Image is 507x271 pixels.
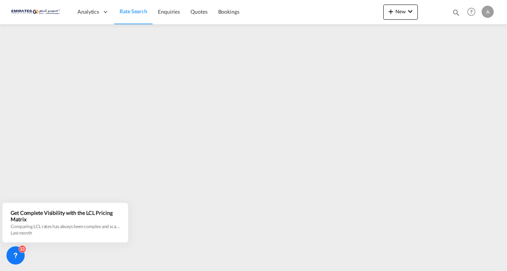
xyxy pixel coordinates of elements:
[452,8,460,17] md-icon: icon-magnify
[465,5,478,18] span: Help
[158,8,180,15] span: Enquiries
[465,5,482,19] div: Help
[406,7,415,16] md-icon: icon-chevron-down
[482,6,494,18] div: A
[11,3,63,20] img: c67187802a5a11ec94275b5db69a26e6.png
[120,8,147,14] span: Rate Search
[191,8,207,15] span: Quotes
[386,8,415,14] span: New
[218,8,239,15] span: Bookings
[77,8,99,16] span: Analytics
[386,7,395,16] md-icon: icon-plus 400-fg
[452,8,460,20] div: icon-magnify
[383,5,418,20] button: icon-plus 400-fgNewicon-chevron-down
